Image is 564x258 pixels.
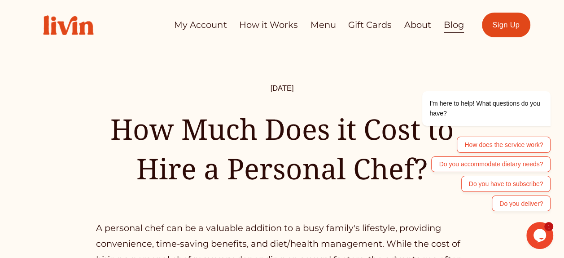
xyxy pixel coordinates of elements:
[348,16,392,34] a: Gift Cards
[34,6,103,44] img: Livin
[239,16,298,34] a: How it Works
[310,16,336,34] a: Menu
[393,11,555,218] iframe: chat widget
[96,109,468,189] h1: How Much Does it Cost to Hire a Personal Chef?
[526,222,555,249] iframe: chat widget
[271,84,294,92] span: [DATE]
[174,16,227,34] a: My Account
